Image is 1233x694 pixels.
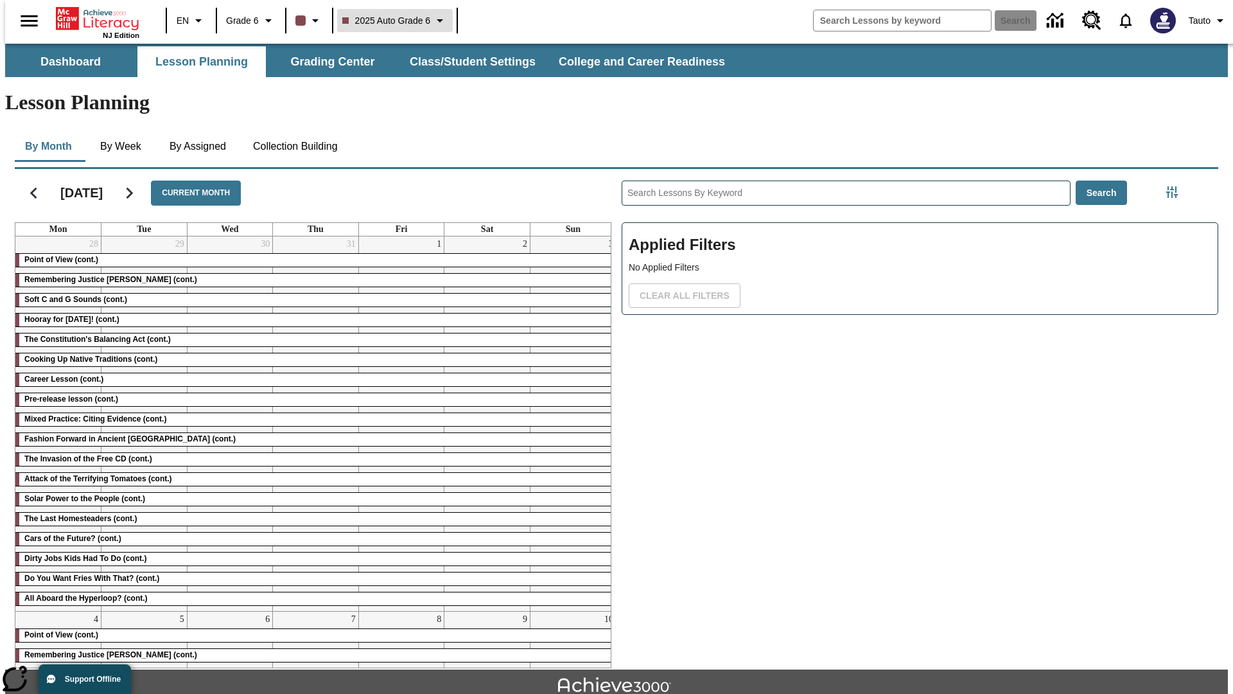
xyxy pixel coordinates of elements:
div: Cooking Up Native Traditions (cont.) [15,353,616,366]
div: Attack of the Terrifying Tomatoes (cont.) [15,473,616,486]
div: Solar Power to the People (cont.) [15,493,616,506]
span: 2025 Auto Grade 6 [342,14,431,28]
button: Class color is dark brown. Change class color [290,9,328,32]
h1: Lesson Planning [5,91,1228,114]
a: August 9, 2025 [520,612,530,627]
button: Filters Side menu [1159,179,1185,205]
button: By Week [89,131,153,162]
span: Fashion Forward in Ancient Rome (cont.) [24,434,236,443]
div: The Invasion of the Free CD (cont.) [15,453,616,466]
div: Remembering Justice O'Connor (cont.) [15,649,616,662]
a: Tuesday [134,223,153,236]
p: No Applied Filters [629,261,1211,274]
div: Hooray for Constitution Day! (cont.) [15,314,616,326]
div: Fashion Forward in Ancient Rome (cont.) [15,433,616,446]
div: SubNavbar [5,44,1228,77]
div: All Aboard the Hyperloop? (cont.) [15,592,616,605]
div: Career Lesson (cont.) [15,373,616,386]
button: Collection Building [243,131,348,162]
a: August 5, 2025 [177,612,187,627]
button: Support Offline [39,664,131,694]
a: August 4, 2025 [91,612,101,627]
span: Solar Power to the People (cont.) [24,494,145,503]
div: Point of View (cont.) [15,254,616,267]
a: August 3, 2025 [606,236,616,252]
span: Pre-release lesson (cont.) [24,395,118,404]
button: Class: 2025 Auto Grade 6, Select your class [337,9,453,32]
span: Point of View (cont.) [24,255,98,264]
span: Do You Want Fries With That? (cont.) [24,574,159,583]
td: August 2, 2025 [444,236,530,612]
button: Dashboard [6,46,135,77]
a: August 6, 2025 [263,612,272,627]
div: Point of View (cont.) [15,629,616,642]
span: The Constitution's Balancing Act (cont.) [24,335,171,344]
div: SubNavbar [5,46,737,77]
div: Applied Filters [622,222,1218,315]
td: August 3, 2025 [530,236,616,612]
a: July 31, 2025 [344,236,358,252]
a: Home [56,6,139,31]
a: Sunday [563,223,583,236]
td: July 31, 2025 [273,236,359,612]
span: Career Lesson (cont.) [24,375,103,384]
div: The Last Homesteaders (cont.) [15,513,616,526]
a: July 30, 2025 [258,236,272,252]
a: August 2, 2025 [520,236,530,252]
button: Language: EN, Select a language [171,9,212,32]
button: Open side menu [10,2,48,40]
span: EN [177,14,189,28]
a: Notifications [1109,4,1142,37]
div: Calendar [4,164,611,668]
a: August 8, 2025 [434,612,444,627]
button: Profile/Settings [1184,9,1233,32]
span: NJ Edition [103,31,139,39]
a: August 1, 2025 [434,236,444,252]
h2: [DATE] [60,185,103,200]
div: Pre-release lesson (cont.) [15,393,616,406]
span: Grade 6 [226,14,259,28]
td: July 30, 2025 [187,236,273,612]
span: Remembering Justice O'Connor (cont.) [24,275,197,284]
a: Data Center [1039,3,1074,39]
button: Select a new avatar [1142,4,1184,37]
a: Monday [47,223,70,236]
a: July 29, 2025 [173,236,187,252]
div: Do You Want Fries With That? (cont.) [15,573,616,585]
a: Resource Center, Will open in new tab [1074,3,1109,38]
div: Search [611,164,1218,668]
img: Avatar [1150,8,1176,33]
div: Soft C and G Sounds (cont.) [15,294,616,307]
h2: Applied Filters [629,229,1211,261]
span: The Invasion of the Free CD (cont.) [24,454,152,463]
span: All Aboard the Hyperloop? (cont.) [24,594,148,603]
a: Wednesday [218,223,241,236]
a: July 28, 2025 [87,236,101,252]
a: Friday [393,223,410,236]
span: Support Offline [65,675,121,684]
span: The Last Homesteaders (cont.) [24,514,137,523]
span: Dirty Jobs Kids Had To Do (cont.) [24,554,146,563]
span: Hooray for Constitution Day! (cont.) [24,315,119,324]
button: By Month [15,131,82,162]
a: Saturday [478,223,496,236]
div: Home [56,4,139,39]
button: Next [113,177,146,209]
td: August 1, 2025 [358,236,444,612]
span: Point of View (cont.) [24,630,98,639]
button: Lesson Planning [137,46,266,77]
span: Cooking Up Native Traditions (cont.) [24,355,157,364]
td: July 28, 2025 [15,236,101,612]
td: July 29, 2025 [101,236,188,612]
span: Remembering Justice O'Connor (cont.) [24,650,197,659]
a: August 7, 2025 [349,612,358,627]
button: Grade: Grade 6, Select a grade [221,9,281,32]
span: Tauto [1189,14,1211,28]
div: The Constitution's Balancing Act (cont.) [15,334,616,346]
span: Soft C and G Sounds (cont.) [24,295,127,304]
a: Thursday [305,223,326,236]
button: Class/Student Settings [399,46,546,77]
button: Current Month [151,181,241,206]
div: Remembering Justice O'Connor (cont.) [15,274,616,287]
button: Previous [17,177,50,209]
